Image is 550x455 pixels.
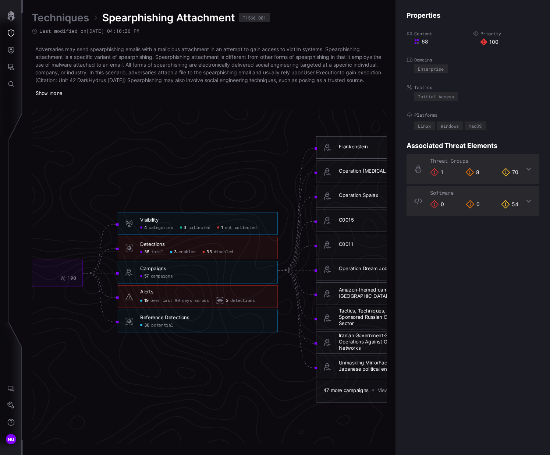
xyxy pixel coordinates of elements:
span: 19 [144,298,149,304]
div: Detections [140,241,164,247]
button: Show more [32,88,66,99]
div: 1 [430,168,443,177]
div: Alerts [140,289,153,295]
div: Operation Spalax [339,192,379,198]
div: 54 [501,200,518,209]
time: [DATE] 04:10:26 PM [86,28,139,34]
div: Initial Access [418,94,454,99]
span: Spearphishing Attachment [102,11,235,24]
span: 57 [144,274,149,279]
div: 190 [67,275,76,282]
span: Threat Groups [430,157,468,164]
div: Operation Dream Job [339,265,388,272]
label: Priority [473,31,539,36]
label: Tactics [407,84,539,90]
div: Visibility [140,217,159,223]
a: View all [378,387,405,395]
span: collected [188,225,210,230]
span: 36 [144,249,149,255]
div: Amazon‑themed campaigns of Lazarus in the [GEOGRAPHIC_DATA] and [GEOGRAPHIC_DATA] [339,287,469,299]
h4: Properties [407,11,539,20]
div: macOS [469,124,482,128]
span: 33 [206,249,212,255]
div: Campaigns [140,266,166,272]
div: C0015 [339,217,354,223]
div: T1566.001 [8,265,33,272]
span: categories [149,225,173,230]
label: Platforms [407,112,539,118]
div: Linux [418,124,431,128]
span: Software [430,189,454,196]
span: 3 [174,249,177,255]
div: Frankenstein [339,144,368,150]
div: C0011 [339,241,354,247]
p: Adversaries may send spearphishing emails with a malicious attachment in an attempt to gain acces... [35,45,383,84]
div: Tactics, Techniques, and Procedures of Indicted State-Sponsored Russian Cyber Actors Targeting th... [339,308,469,327]
div: Reference Detections [140,314,189,321]
a: User Execution [304,69,340,75]
span: 4 [144,225,147,230]
div: Enterprise [418,67,444,71]
div: 8 [465,168,479,177]
span: 3 [184,225,187,230]
div: 70 [501,168,518,177]
div: Unmasking MirrorFace: Operation LiberalFace targeting Japanese political entities [339,360,469,372]
span: 3 [226,298,229,304]
div: 47 more campaigns [323,387,369,394]
span: 30 [144,322,150,328]
div: 0 [466,200,480,209]
div: T1566.001 [243,15,266,20]
span: detections [230,298,255,304]
div: Windows [441,124,459,128]
div: Operation [MEDICAL_DATA] [339,168,402,174]
span: campaigns [151,274,173,279]
span: NU [8,435,15,443]
span: enabled [178,249,195,255]
button: NU [0,431,22,448]
span: disabled [214,249,233,255]
span: 1 [221,225,223,230]
div: 68 [414,38,473,45]
a: Techniques [32,11,89,24]
span: Last modified on [39,28,139,34]
span: over last 90 days across [150,298,209,304]
h4: Associated Threat Elements [407,141,539,150]
span: potential [151,322,173,328]
span: not collected [225,225,256,230]
div: 100 [480,38,539,46]
label: Content [407,31,473,36]
label: Domains [407,57,539,63]
div: 0 [430,200,444,209]
span: total [151,249,163,255]
div: Iranian Government-Sponsored Actors Conduct Cyber Operations Against Global Government and Commer... [339,332,469,352]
